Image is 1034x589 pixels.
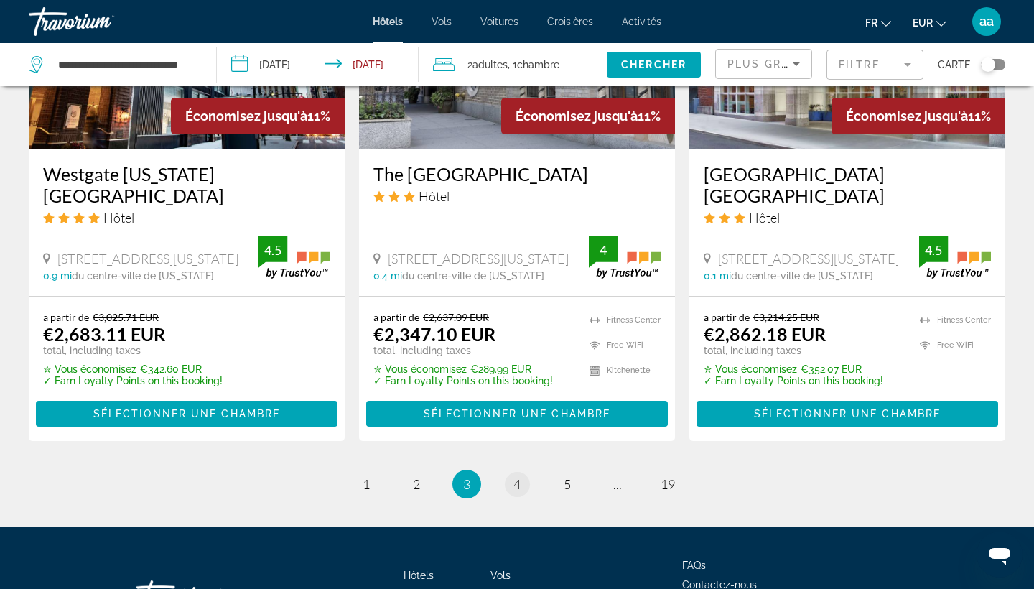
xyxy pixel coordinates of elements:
a: Westgate [US_STATE] [GEOGRAPHIC_DATA] [43,163,330,206]
span: 2 [413,476,420,492]
span: ✮ Vous économisez [704,363,797,375]
p: €352.07 EUR [704,363,883,375]
a: Travorium [29,3,172,40]
span: Économisez jusqu'à [516,108,638,124]
del: €3,025.71 EUR [93,311,159,323]
button: Change currency [913,12,946,33]
button: Chercher [607,52,701,78]
span: ✮ Vous économisez [43,363,136,375]
span: [STREET_ADDRESS][US_STATE] [718,251,899,266]
a: Sélectionner une chambre [36,404,337,420]
a: FAQs [682,560,706,571]
span: aa [979,14,994,29]
span: 4 [513,476,521,492]
p: €289.99 EUR [373,363,553,375]
div: 11% [171,98,345,134]
ins: €2,862.18 EUR [704,323,826,345]
img: trustyou-badge.svg [258,236,330,279]
button: Sélectionner une chambre [697,401,998,427]
ins: €2,683.11 EUR [43,323,165,345]
span: Sélectionner une chambre [754,408,941,419]
a: Hôtels [404,570,434,581]
span: EUR [913,17,933,29]
span: , 1 [508,55,559,75]
mat-select: Sort by [727,55,800,73]
div: 3 star Hotel [373,188,661,204]
span: Chercher [621,59,686,70]
span: Carte [938,55,970,75]
button: Check-in date: Oct 27, 2025 Check-out date: Nov 2, 2025 [217,43,419,86]
span: Hôtel [749,210,780,226]
div: 4 star Hotel [43,210,330,226]
a: Vols [490,570,511,581]
div: 11% [832,98,1005,134]
span: 19 [661,476,675,492]
span: Sélectionner une chambre [424,408,610,419]
a: Croisières [547,16,593,27]
span: du centre-ville de [US_STATE] [402,270,544,282]
span: ✮ Vous économisez [373,363,467,375]
span: Économisez jusqu'à [185,108,307,124]
a: Activités [622,16,661,27]
a: Hôtels [373,16,403,27]
button: Travelers: 2 adults, 0 children [419,43,607,86]
p: ✓ Earn Loyalty Points on this booking! [704,375,883,386]
li: Free WiFi [582,336,661,354]
p: ✓ Earn Loyalty Points on this booking! [43,375,223,386]
button: Change language [865,12,891,33]
img: trustyou-badge.svg [919,236,991,279]
span: [STREET_ADDRESS][US_STATE] [388,251,569,266]
span: a partir de [43,311,89,323]
nav: Pagination [29,470,1005,498]
a: The [GEOGRAPHIC_DATA] [373,163,661,185]
div: 4 [589,241,618,259]
p: total, including taxes [704,345,883,356]
span: 3 [463,476,470,492]
button: Toggle map [970,58,1005,71]
div: 4.5 [919,241,948,259]
div: 3 star Hotel [704,210,991,226]
span: fr [865,17,877,29]
span: Sélectionner une chambre [93,408,280,419]
a: Voitures [480,16,518,27]
div: 11% [501,98,675,134]
span: 2 [467,55,508,75]
p: total, including taxes [43,345,223,356]
p: total, including taxes [373,345,553,356]
span: Hôtel [103,210,134,226]
span: Économisez jusqu'à [846,108,968,124]
a: Sélectionner une chambre [366,404,668,420]
span: 0.1 mi [704,270,731,282]
li: Kitchenette [582,361,661,379]
a: Sélectionner une chambre [697,404,998,420]
img: trustyou-badge.svg [589,236,661,279]
iframe: Bouton de lancement de la fenêtre de messagerie [977,532,1023,578]
button: Sélectionner une chambre [366,401,668,427]
del: €3,214.25 EUR [753,311,819,323]
span: du centre-ville de [US_STATE] [72,270,214,282]
div: 4.5 [258,241,287,259]
h3: [GEOGRAPHIC_DATA] [GEOGRAPHIC_DATA] [704,163,991,206]
p: ✓ Earn Loyalty Points on this booking! [373,375,553,386]
li: Fitness Center [913,311,991,329]
button: Sélectionner une chambre [36,401,337,427]
span: a partir de [704,311,750,323]
span: 5 [564,476,571,492]
span: Plus grandes économies [727,58,899,70]
span: 0.9 mi [43,270,72,282]
span: 1 [363,476,370,492]
del: €2,637.09 EUR [423,311,489,323]
p: €342.60 EUR [43,363,223,375]
a: Vols [432,16,452,27]
span: Hôtel [419,188,450,204]
li: Free WiFi [913,336,991,354]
